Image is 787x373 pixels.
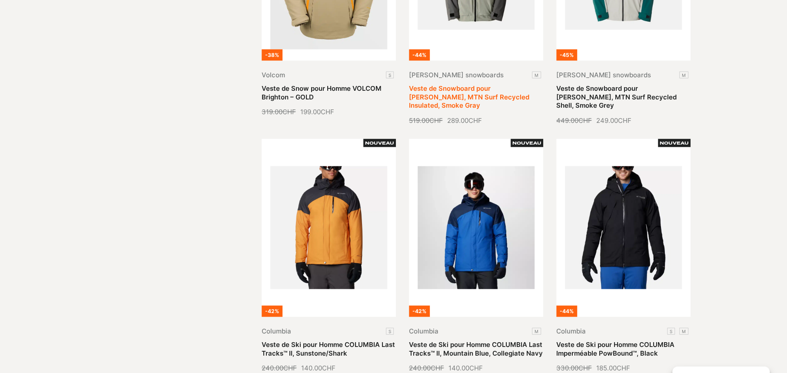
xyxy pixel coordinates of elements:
a: Veste de Ski pour Homme COLUMBIA Last Tracks™ II, Mountain Blue, Collegiate Navy [409,340,543,357]
a: Veste de Snowboard pour [PERSON_NAME], MTN Surf Recycled Insulated, Smoke Gray [409,84,529,109]
a: Veste de Snow pour Homme VOLCOM Brighton – GOLD [262,84,382,101]
a: Veste de Snowboard pour [PERSON_NAME], MTN Surf Recycled Shell, Smoke Grey [556,84,677,109]
a: Veste de Ski pour Homme COLUMBIA Imperméable PowBound™, Black [556,340,674,357]
a: Veste de Ski pour Homme COLUMBIA Last Tracks™ II, Sunstone/Shark [262,340,395,357]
